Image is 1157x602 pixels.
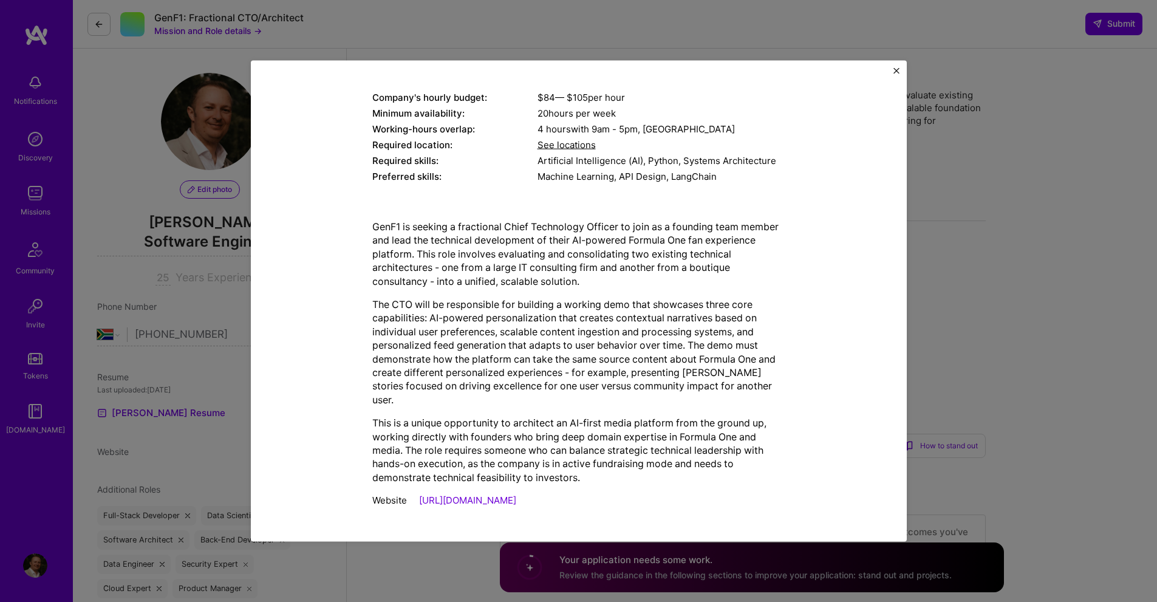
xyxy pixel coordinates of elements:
[372,138,538,151] div: Required location:
[372,219,785,287] p: GenF1 is seeking a fractional Chief Technology Officer to join as a founding team member and lead...
[538,91,785,103] div: $ 84 — $ 105 per hour
[538,154,785,166] div: Artificial Intelligence (AI), Python, Systems Architecture
[372,154,538,166] div: Required skills:
[538,139,596,150] span: See locations
[372,106,538,119] div: Minimum availability:
[893,67,899,80] button: Close
[538,106,785,119] div: 20 hours per week
[372,416,785,484] p: This is a unique opportunity to architect an AI-first media platform from the ground up, working ...
[372,91,538,103] div: Company's hourly budget:
[419,494,516,506] a: [URL][DOMAIN_NAME]
[372,122,538,135] div: Working-hours overlap:
[372,298,785,406] p: The CTO will be responsible for building a working demo that showcases three core capabilities: A...
[372,169,538,182] div: Preferred skills:
[372,494,407,506] span: Website
[589,123,643,134] span: 9am - 5pm ,
[538,169,785,182] div: Machine Learning, API Design, LangChain
[538,122,785,135] div: 4 hours with [GEOGRAPHIC_DATA]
